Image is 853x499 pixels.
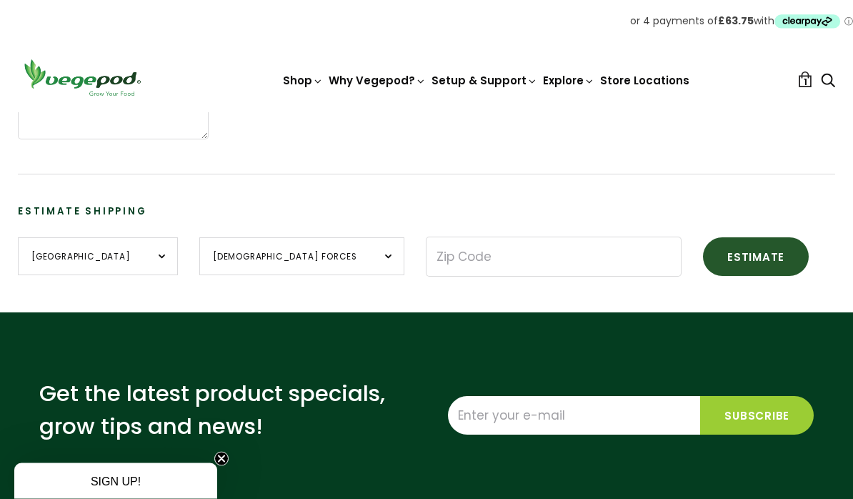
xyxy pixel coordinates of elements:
span: SIGN UP! [91,475,141,488]
select: Province [199,238,404,276]
p: Get the latest product specials, grow tips and news! [39,377,396,444]
select: Country [18,238,178,276]
a: 1 [797,71,813,87]
input: Enter your e-mail [448,397,700,435]
div: SIGN UP!Close teaser [14,463,217,499]
button: Estimate [703,238,809,277]
h3: Estimate Shipping [18,205,835,219]
a: Store Locations [600,73,689,88]
input: Zip Code [426,237,682,277]
img: Vegepod [18,57,146,98]
a: Search [821,74,835,89]
a: Explore [543,73,594,88]
a: Shop [283,73,323,88]
span: 1 [804,75,807,89]
a: Why Vegepod? [329,73,426,88]
button: Close teaser [214,452,229,466]
a: Setup & Support [432,73,537,88]
input: Subscribe [700,397,814,435]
